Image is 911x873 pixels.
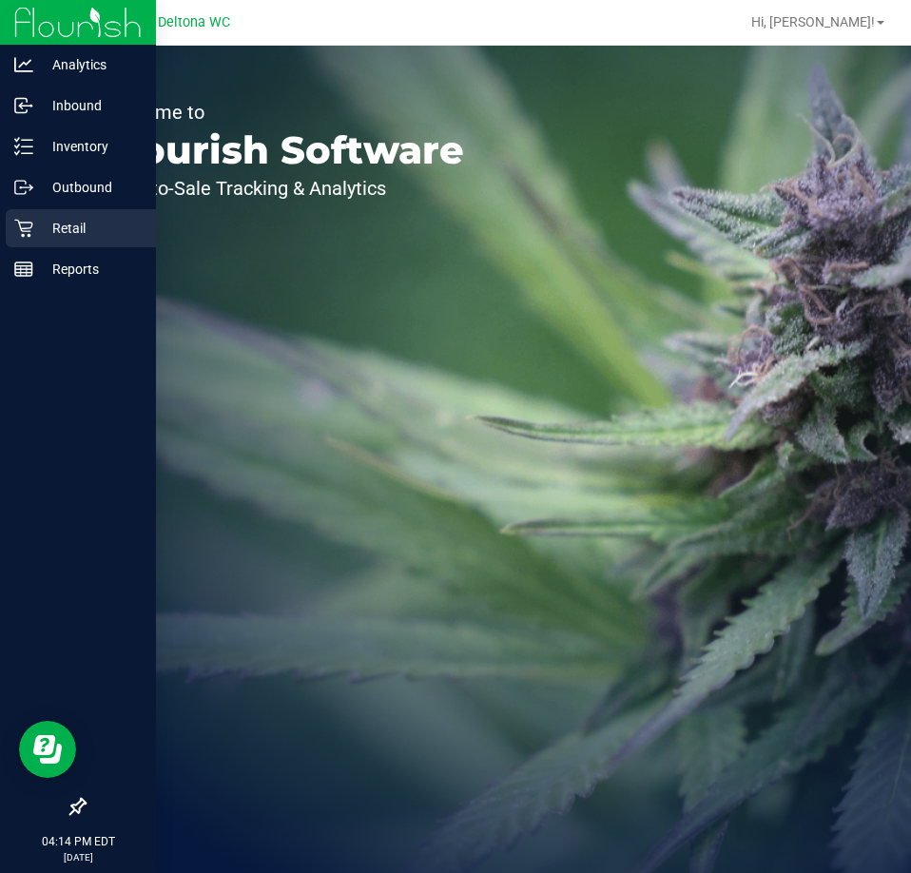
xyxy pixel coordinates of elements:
[33,176,147,199] p: Outbound
[103,131,464,169] p: Flourish Software
[33,258,147,281] p: Reports
[103,179,464,198] p: Seed-to-Sale Tracking & Analytics
[9,833,147,850] p: 04:14 PM EDT
[33,217,147,240] p: Retail
[33,135,147,158] p: Inventory
[14,137,33,156] inline-svg: Inventory
[9,850,147,864] p: [DATE]
[14,55,33,74] inline-svg: Analytics
[14,178,33,197] inline-svg: Outbound
[158,14,230,30] span: Deltona WC
[14,260,33,279] inline-svg: Reports
[14,219,33,238] inline-svg: Retail
[751,14,875,29] span: Hi, [PERSON_NAME]!
[33,94,147,117] p: Inbound
[33,53,147,76] p: Analytics
[14,96,33,115] inline-svg: Inbound
[103,103,464,122] p: Welcome to
[19,721,76,778] iframe: Resource center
